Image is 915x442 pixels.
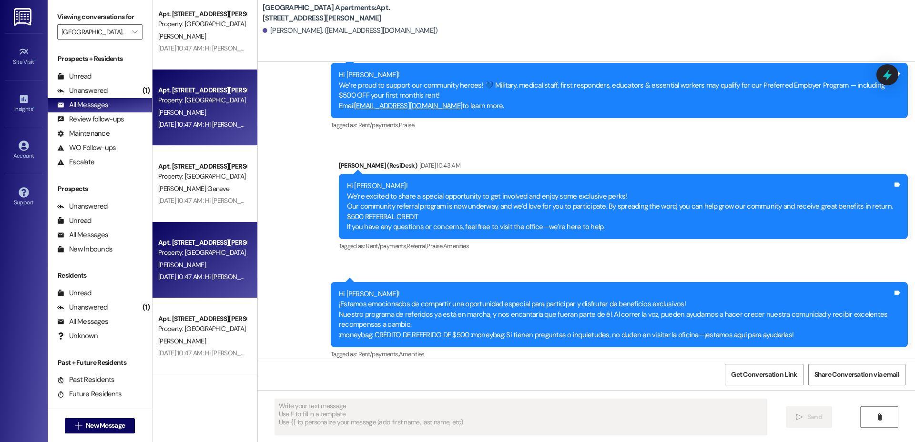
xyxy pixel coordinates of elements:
[427,242,443,250] span: Praise ,
[158,314,246,324] div: Apt. [STREET_ADDRESS][PERSON_NAME]
[339,70,893,111] div: Hi [PERSON_NAME]! We’re proud to support our community heroes! 💙 Military, medical staff, first r...
[48,184,152,194] div: Prospects
[796,413,803,421] i: 
[48,358,152,368] div: Past + Future Residents
[57,317,108,327] div: All Messages
[399,121,415,129] span: Praise
[34,57,36,64] span: •
[358,121,399,129] span: Rent/payments ,
[33,104,34,111] span: •
[75,422,82,430] i: 
[731,370,797,380] span: Get Conversation Link
[5,91,43,117] a: Insights •
[158,238,246,248] div: Apt. [STREET_ADDRESS][PERSON_NAME]
[5,184,43,210] a: Support
[158,171,246,181] div: Property: [GEOGRAPHIC_DATA] Apartments
[263,3,453,23] b: [GEOGRAPHIC_DATA] Apartments: Apt. [STREET_ADDRESS][PERSON_NAME]
[808,364,905,385] button: Share Conversation via email
[331,347,908,361] div: Tagged as:
[417,161,460,171] div: [DATE] 10:43 AM
[158,108,206,117] span: [PERSON_NAME]
[57,143,116,153] div: WO Follow-ups
[57,331,98,341] div: Unknown
[807,412,822,422] span: Send
[876,413,883,421] i: 
[86,421,125,431] span: New Message
[263,26,438,36] div: [PERSON_NAME]. ([EMAIL_ADDRESS][DOMAIN_NAME])
[140,83,152,98] div: (1)
[48,54,152,64] div: Prospects + Residents
[725,364,803,385] button: Get Conversation Link
[158,9,246,19] div: Apt. [STREET_ADDRESS][PERSON_NAME]
[57,288,91,298] div: Unread
[158,19,246,29] div: Property: [GEOGRAPHIC_DATA] Apartments
[358,350,399,358] span: Rent/payments ,
[354,101,462,110] a: [EMAIL_ADDRESS][DOMAIN_NAME]
[132,28,137,36] i: 
[57,389,122,399] div: Future Residents
[57,10,142,24] label: Viewing conversations for
[399,350,425,358] span: Amenities
[48,271,152,281] div: Residents
[140,300,152,315] div: (1)
[158,161,246,171] div: Apt. [STREET_ADDRESS][PERSON_NAME]
[158,337,206,345] span: [PERSON_NAME]
[158,261,206,269] span: [PERSON_NAME]
[331,118,908,132] div: Tagged as:
[786,406,832,428] button: Send
[61,24,127,40] input: All communities
[347,181,893,232] div: Hi [PERSON_NAME]! We’re excited to share a special opportunity to get involved and enjoy some exc...
[5,138,43,163] a: Account
[5,44,43,70] a: Site Visit •
[57,230,108,240] div: All Messages
[65,418,135,433] button: New Message
[814,370,899,380] span: Share Conversation via email
[366,242,407,250] span: Rent/payments ,
[57,302,108,312] div: Unanswered
[57,114,124,124] div: Review follow-ups
[158,95,246,105] div: Property: [GEOGRAPHIC_DATA] Apartments
[57,100,108,110] div: All Messages
[57,86,108,96] div: Unanswered
[339,239,908,253] div: Tagged as:
[158,184,229,193] span: [PERSON_NAME] Geneve
[57,129,110,139] div: Maintenance
[443,242,469,250] span: Amenities
[339,289,893,340] div: Hi [PERSON_NAME]! ¡Estamos emocionados de compartir una oportunidad especial para participar y di...
[339,161,908,174] div: [PERSON_NAME] (ResiDesk)
[407,242,427,250] span: Referral ,
[57,71,91,81] div: Unread
[14,8,33,26] img: ResiDesk Logo
[158,324,246,334] div: Property: [GEOGRAPHIC_DATA] Apartments
[57,216,91,226] div: Unread
[158,85,246,95] div: Apt. [STREET_ADDRESS][PERSON_NAME]
[57,201,108,211] div: Unanswered
[57,375,115,385] div: Past Residents
[158,248,246,258] div: Property: [GEOGRAPHIC_DATA] Apartments
[57,244,112,254] div: New Inbounds
[158,32,206,40] span: [PERSON_NAME]
[57,157,94,167] div: Escalate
